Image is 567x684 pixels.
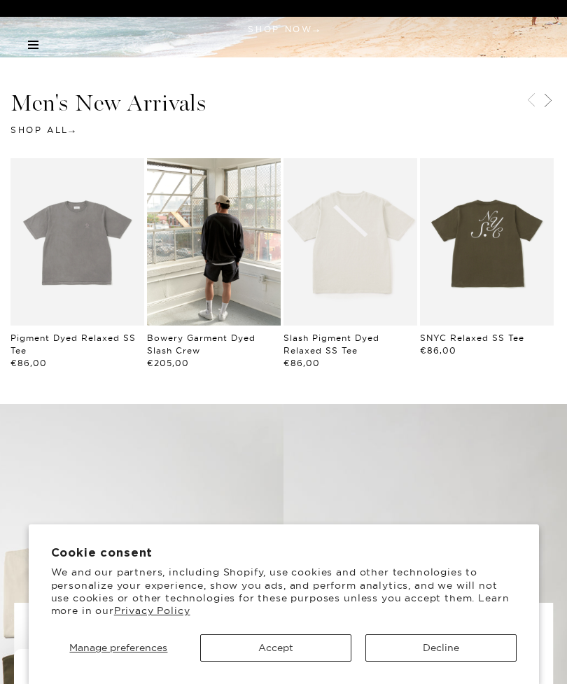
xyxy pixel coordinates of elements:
span: Manage preferences [69,641,167,654]
a: Shop All [10,125,75,135]
div: Get 15% OffClose teaser [14,649,213,684]
button: Accept [200,634,351,662]
span: €86,00 [10,358,47,368]
h2: Cookie consent [51,547,517,560]
button: Decline [365,634,517,662]
a: Bowery Garment Dyed Slash Crew [147,333,255,356]
span: €86,00 [283,358,320,368]
span: €86,00 [420,345,456,356]
p: We and our partners, including Shopify, use cookies and other technologies to personalize your ex... [51,566,517,617]
h3: Men's New Arrivals [10,92,556,115]
button: Manage preferences [51,634,187,662]
a: Privacy Policy [114,604,190,617]
a: Pigment Dyed Relaxed SS Tee [10,333,136,356]
a: SNYC Relaxed SS Tee [420,333,524,343]
span: €205,00 [147,358,189,368]
a: Slash Pigment Dyed Relaxed SS Tee [283,333,379,356]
